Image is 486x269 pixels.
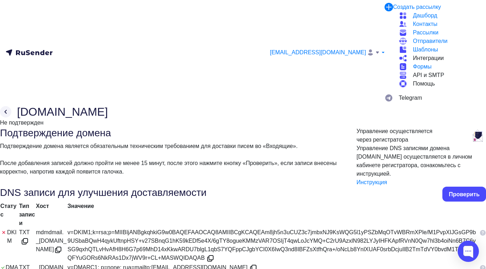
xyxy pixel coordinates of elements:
[67,202,476,210] div: Значение
[393,3,441,11] div: Создать рассылку
[413,20,437,28] span: Контакты
[413,37,447,45] span: Отправители
[399,28,480,37] a: Рассылки
[399,45,480,54] a: Шаблоны
[413,45,438,54] span: Шаблоны
[357,179,387,185] a: Инструкция
[7,228,18,245] span: DKIM
[413,79,435,88] span: Помощь
[413,62,431,71] span: Формы
[399,94,422,102] span: Telegram
[413,71,444,79] span: API и SMTP
[399,62,480,71] a: Формы
[270,48,366,57] span: [EMAIL_ADDRESS][DOMAIN_NAME]
[357,127,432,144] div: Управление осуществляется через регистратора
[449,190,480,198] div: Проверить
[270,48,385,57] a: [EMAIL_ADDRESS][DOMAIN_NAME]
[399,37,480,45] a: Отправители
[19,228,35,246] div: TXT
[36,202,67,210] div: Хост
[357,144,486,178] div: Управление DNS записями домена [DOMAIN_NAME] осуществляется в личном кабинете регистратора, ознак...
[399,20,480,28] a: Контакты
[413,11,437,20] span: Дашборд
[399,11,480,20] a: Дашборд
[17,105,108,119] h2: [DOMAIN_NAME]
[0,202,18,219] div: Статус
[67,228,476,263] div: v=DKIM1;k=rsa;p=MIIBIjANBgkqhkiG9w0BAQEFAAOCAQ8AMIIBCgKCAQEAm8jh5n3uCUZ3c7jmbxNJ9KsWQG5l1yPSZbMqO...
[413,54,444,62] span: Интеграции
[413,28,438,37] span: Рассылки
[36,228,67,254] div: mdmdmail._[DOMAIN_NAME]
[19,202,35,227] div: Тип записи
